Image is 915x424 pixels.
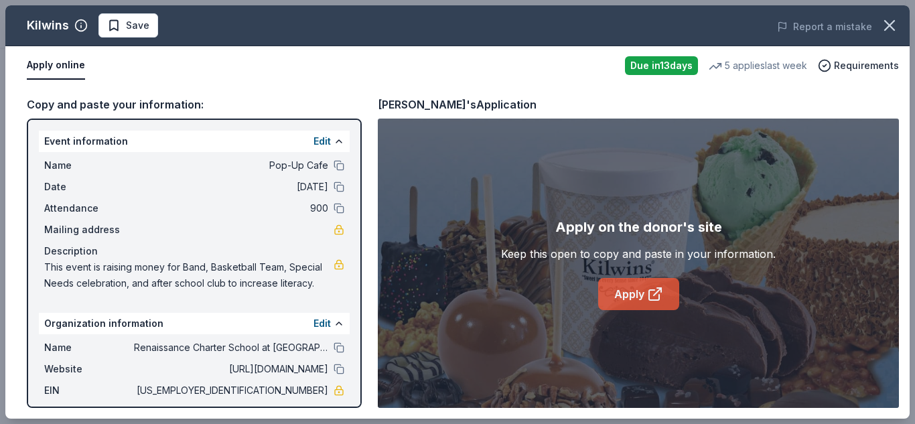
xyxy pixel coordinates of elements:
button: Save [98,13,158,38]
div: Keep this open to copy and paste in your information. [501,246,776,262]
span: [DATE] [134,179,328,195]
span: [URL][DOMAIN_NAME] [134,361,328,377]
div: Kilwins [27,15,69,36]
span: 900 [134,200,328,216]
span: Name [44,340,134,356]
span: Renaissance Charter School at [GEOGRAPHIC_DATA] [134,340,328,356]
span: Requirements [834,58,899,74]
div: Apply on the donor's site [555,216,722,238]
div: Due in 13 days [625,56,698,75]
button: Report a mistake [777,19,872,35]
span: [US_EMPLOYER_IDENTIFICATION_NUMBER] [134,382,328,399]
span: This event is raising money for Band, Basketball Team, Special Needs celebration, and after schoo... [44,259,334,291]
div: Description [44,243,344,259]
span: EIN [44,382,134,399]
span: Name [44,157,134,173]
span: Pop-Up Cafe [134,157,328,173]
div: [PERSON_NAME]'s Application [378,96,537,113]
button: Edit [313,133,331,149]
span: Date [44,179,134,195]
span: Save [126,17,149,33]
div: Mission statement [44,404,344,420]
span: Mailing address [44,222,134,238]
div: Event information [39,131,350,152]
div: 5 applies last week [709,58,807,74]
button: Requirements [818,58,899,74]
div: Copy and paste your information: [27,96,362,113]
span: Attendance [44,200,134,216]
div: Organization information [39,313,350,334]
button: Apply online [27,52,85,80]
button: Edit [313,315,331,332]
a: Apply [598,278,679,310]
span: Website [44,361,134,377]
